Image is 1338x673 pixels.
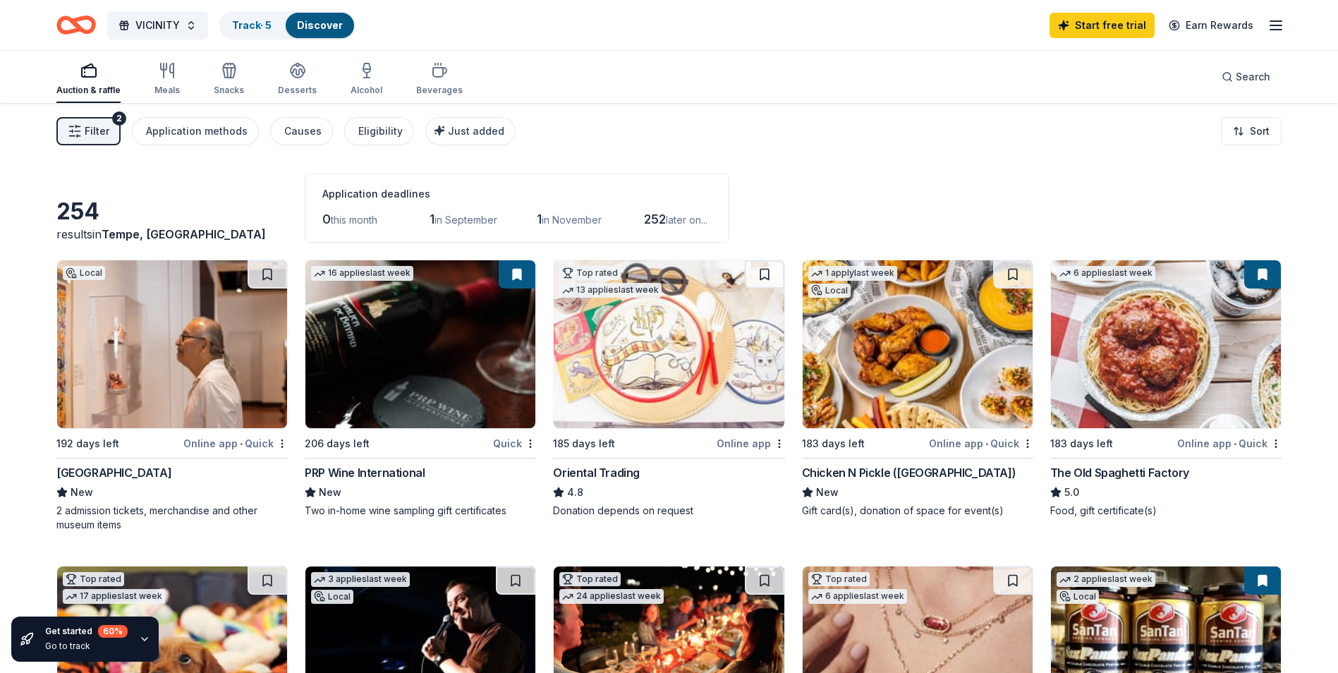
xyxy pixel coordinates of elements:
[434,214,497,226] span: in September
[1236,68,1270,85] span: Search
[112,111,126,126] div: 2
[567,484,583,501] span: 4.8
[416,56,463,103] button: Beverages
[311,266,413,281] div: 16 applies last week
[542,214,602,226] span: in November
[985,438,988,449] span: •
[808,572,870,586] div: Top rated
[311,590,353,604] div: Local
[278,56,317,103] button: Desserts
[1177,435,1282,452] div: Online app Quick
[1064,484,1079,501] span: 5.0
[146,123,248,140] div: Application methods
[344,117,414,145] button: Eligibility
[559,266,621,280] div: Top rated
[57,260,287,428] img: Image for Heard Museum
[808,266,897,281] div: 1 apply last week
[56,504,288,532] div: 2 admission tickets, merchandise and other museum items
[56,435,119,452] div: 192 days left
[802,260,1033,518] a: Image for Chicken N Pickle (Glendale)1 applylast weekLocal183 days leftOnline app•QuickChicken N ...
[802,464,1016,481] div: Chicken N Pickle ([GEOGRAPHIC_DATA])
[351,85,382,96] div: Alcohol
[717,435,785,452] div: Online app
[45,641,128,652] div: Go to track
[284,123,322,140] div: Causes
[1050,504,1282,518] div: Food, gift certificate(s)
[559,589,664,604] div: 24 applies last week
[559,283,662,298] div: 13 applies last week
[154,56,180,103] button: Meals
[154,85,180,96] div: Meals
[305,435,370,452] div: 206 days left
[56,85,121,96] div: Auction & raffle
[1051,260,1281,428] img: Image for The Old Spaghetti Factory
[63,572,124,586] div: Top rated
[816,484,839,501] span: New
[45,625,128,638] div: Get started
[537,212,542,226] span: 1
[305,260,536,518] a: Image for PRP Wine International16 applieslast week206 days leftQuickPRP Wine InternationalNewTwo...
[1221,117,1282,145] button: Sort
[448,125,504,137] span: Just added
[92,227,266,241] span: in
[559,572,621,586] div: Top rated
[808,284,851,298] div: Local
[666,214,707,226] span: later on...
[132,117,259,145] button: Application methods
[270,117,333,145] button: Causes
[803,260,1033,428] img: Image for Chicken N Pickle (Glendale)
[305,504,536,518] div: Two in-home wine sampling gift certificates
[135,17,180,34] span: VICINITY
[232,19,272,31] a: Track· 5
[553,260,784,518] a: Image for Oriental TradingTop rated13 applieslast week185 days leftOnline appOriental Trading4.8D...
[1057,572,1155,587] div: 2 applies last week
[98,625,128,638] div: 60 %
[1050,260,1282,518] a: Image for The Old Spaghetti Factory6 applieslast week183 days leftOnline app•QuickThe Old Spaghet...
[71,484,93,501] span: New
[102,227,266,241] span: Tempe, [GEOGRAPHIC_DATA]
[425,117,516,145] button: Just added
[1050,13,1155,38] a: Start free trial
[305,464,425,481] div: PRP Wine International
[808,589,907,604] div: 6 applies last week
[56,226,288,243] div: results
[107,11,208,40] button: VICINITY
[214,85,244,96] div: Snacks
[322,212,331,226] span: 0
[416,85,463,96] div: Beverages
[56,198,288,226] div: 254
[63,266,105,280] div: Local
[63,589,165,604] div: 17 applies last week
[644,212,666,226] span: 252
[1210,63,1282,91] button: Search
[493,435,536,452] div: Quick
[85,123,109,140] span: Filter
[1250,123,1270,140] span: Sort
[56,464,171,481] div: [GEOGRAPHIC_DATA]
[240,438,243,449] span: •
[1050,464,1189,481] div: The Old Spaghetti Factory
[56,117,121,145] button: Filter2
[214,56,244,103] button: Snacks
[1057,590,1099,604] div: Local
[56,56,121,103] button: Auction & raffle
[311,572,410,587] div: 3 applies last week
[319,484,341,501] span: New
[278,85,317,96] div: Desserts
[1050,435,1113,452] div: 183 days left
[219,11,355,40] button: Track· 5Discover
[56,260,288,532] a: Image for Heard MuseumLocal192 days leftOnline app•Quick[GEOGRAPHIC_DATA]New2 admission tickets, ...
[553,435,615,452] div: 185 days left
[929,435,1033,452] div: Online app Quick
[553,504,784,518] div: Donation depends on request
[553,464,640,481] div: Oriental Trading
[183,435,288,452] div: Online app Quick
[297,19,343,31] a: Discover
[802,435,865,452] div: 183 days left
[305,260,535,428] img: Image for PRP Wine International
[331,214,377,226] span: this month
[1160,13,1262,38] a: Earn Rewards
[322,186,712,202] div: Application deadlines
[358,123,403,140] div: Eligibility
[554,260,784,428] img: Image for Oriental Trading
